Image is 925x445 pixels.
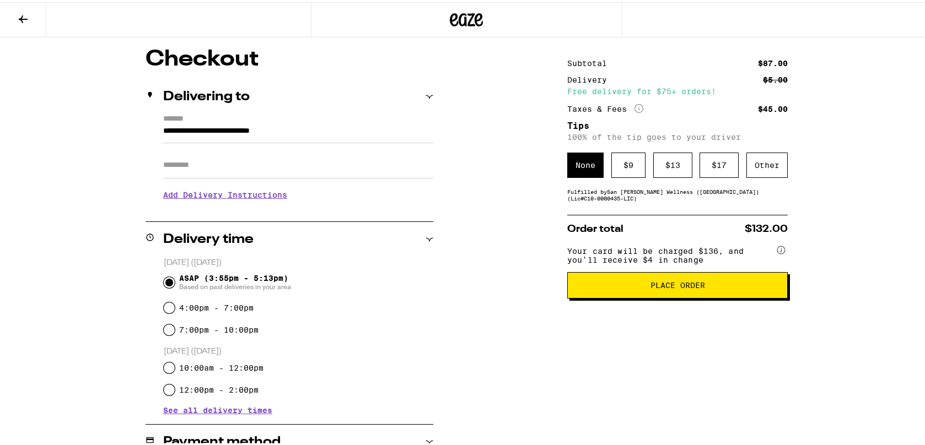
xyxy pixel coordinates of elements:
div: $ 9 [611,150,646,176]
div: $5.00 [763,74,788,82]
span: $132.00 [745,222,788,232]
h2: Delivering to [163,88,250,101]
h5: Tips [567,120,788,128]
p: [DATE] ([DATE]) [164,256,433,266]
div: Delivery [567,74,615,82]
h2: Delivery time [163,231,254,244]
span: ASAP (3:55pm - 5:13pm) [179,272,291,289]
p: We'll contact you at [PHONE_NUMBER] when we arrive [163,205,433,214]
h1: Checkout [146,46,433,68]
div: Fulfilled by San [PERSON_NAME] Wellness ([GEOGRAPHIC_DATA]) (Lic# C10-0000435-LIC ) [567,186,788,199]
span: Based on past deliveries in your area [179,280,291,289]
label: 7:00pm - 10:00pm [179,323,259,332]
h3: Add Delivery Instructions [163,180,433,205]
p: 100% of the tip goes to your driver [567,131,788,139]
div: $87.00 [758,57,788,65]
div: Subtotal [567,57,615,65]
span: Order total [567,222,623,232]
span: Place Order [650,279,705,287]
div: $ 13 [653,150,692,176]
div: Taxes & Fees [567,102,643,112]
label: 12:00pm - 2:00pm [179,383,259,392]
p: [DATE] ([DATE]) [164,344,433,355]
div: Other [746,150,788,176]
button: See all delivery times [163,404,272,412]
span: Your card will be charged $136, and you’ll receive $4 in change [567,241,775,262]
span: Hi. Need any help? [7,8,79,17]
div: $ 17 [700,150,739,176]
button: Place Order [567,270,788,296]
label: 4:00pm - 7:00pm [179,301,254,310]
div: Free delivery for $75+ orders! [567,85,788,93]
label: 10:00am - 12:00pm [179,361,263,370]
div: $45.00 [758,103,788,111]
div: None [567,150,604,176]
